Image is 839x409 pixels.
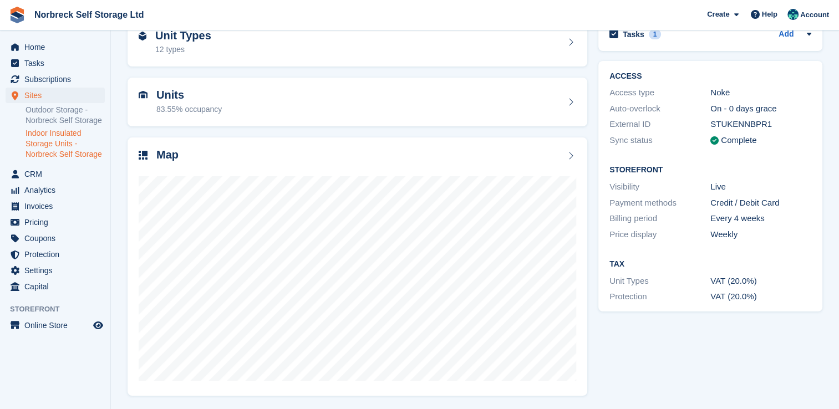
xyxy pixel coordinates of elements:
img: Sally King [787,9,799,20]
a: Outdoor Storage - Norbreck Self Storage [26,105,105,126]
img: map-icn-33ee37083ee616e46c38cad1a60f524a97daa1e2b2c8c0bc3eb3415660979fc1.svg [139,151,148,160]
span: Pricing [24,214,91,230]
a: Norbreck Self Storage Ltd [30,6,148,24]
div: Complete [721,134,756,147]
a: menu [6,166,105,182]
div: VAT (20.0%) [710,290,811,303]
div: STUKENNBPR1 [710,118,811,131]
span: Analytics [24,182,91,198]
div: On - 0 days grace [710,103,811,115]
a: menu [6,55,105,71]
div: Visibility [609,181,710,193]
h2: Unit Types [155,29,211,42]
div: External ID [609,118,710,131]
h2: Map [156,149,179,161]
div: Credit / Debit Card [710,197,811,209]
span: Tasks [24,55,91,71]
a: menu [6,214,105,230]
h2: Tax [609,260,811,269]
div: 83.55% occupancy [156,104,222,115]
a: menu [6,247,105,262]
a: Add [779,28,794,41]
span: Invoices [24,198,91,214]
div: Sync status [609,134,710,147]
span: Home [24,39,91,55]
a: Unit Types 12 types [128,18,587,67]
span: Protection [24,247,91,262]
div: Nokē [710,86,811,99]
span: Storefront [10,304,110,315]
div: 12 types [155,44,211,55]
img: stora-icon-8386f47178a22dfd0bd8f6a31ec36ba5ce8667c1dd55bd0f319d3a0aa187defe.svg [9,7,26,23]
span: Subscriptions [24,71,91,87]
a: Preview store [91,319,105,332]
a: menu [6,71,105,87]
a: menu [6,279,105,294]
a: menu [6,198,105,214]
div: Unit Types [609,275,710,288]
a: menu [6,263,105,278]
span: Online Store [24,318,91,333]
a: Indoor Insulated Storage Units - Norbreck Self Storage [26,128,105,160]
a: Map [128,137,587,396]
span: Capital [24,279,91,294]
a: menu [6,39,105,55]
div: VAT (20.0%) [710,275,811,288]
a: Units 83.55% occupancy [128,78,587,126]
span: CRM [24,166,91,182]
img: unit-icn-7be61d7bf1b0ce9d3e12c5938cc71ed9869f7b940bace4675aadf7bd6d80202e.svg [139,91,148,99]
div: Every 4 weeks [710,212,811,225]
div: 1 [649,29,662,39]
h2: Storefront [609,166,811,175]
div: Payment methods [609,197,710,209]
div: Access type [609,86,710,99]
span: Account [800,9,829,21]
a: menu [6,182,105,198]
span: Coupons [24,231,91,246]
span: Help [762,9,777,20]
h2: ACCESS [609,72,811,81]
a: menu [6,88,105,103]
span: Settings [24,263,91,278]
div: Protection [609,290,710,303]
div: Price display [609,228,710,241]
h2: Tasks [623,29,644,39]
a: menu [6,231,105,246]
img: unit-type-icn-2b2737a686de81e16bb02015468b77c625bbabd49415b5ef34ead5e3b44a266d.svg [139,32,146,40]
div: Auto-overlock [609,103,710,115]
h2: Units [156,89,222,101]
div: Live [710,181,811,193]
div: Billing period [609,212,710,225]
a: menu [6,318,105,333]
span: Create [707,9,729,20]
span: Sites [24,88,91,103]
div: Weekly [710,228,811,241]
